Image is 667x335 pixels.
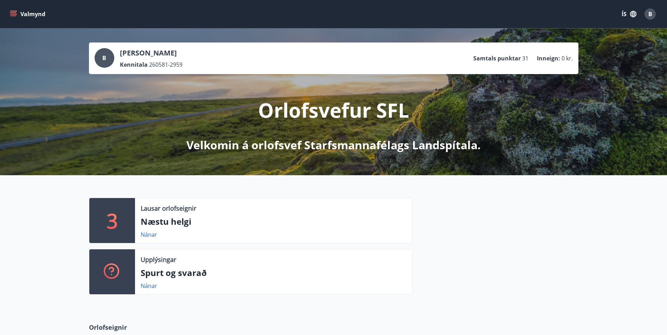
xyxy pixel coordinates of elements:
p: Næstu helgi [141,216,406,228]
p: [PERSON_NAME] [120,48,182,58]
span: Orlofseignir [89,323,127,332]
p: 3 [107,207,118,234]
button: ÍS [618,8,640,20]
span: 31 [522,54,528,62]
p: Lausar orlofseignir [141,204,196,213]
p: Orlofsvefur SFL [258,97,409,123]
a: Nánar [141,231,157,238]
span: B [102,54,106,62]
button: menu [8,8,48,20]
p: Kennitala [120,61,148,68]
span: 0 kr. [562,54,573,62]
a: Nánar [141,282,157,290]
p: Velkomin á orlofsvef Starfsmannafélags Landspítala. [186,137,481,153]
p: Samtals punktar [473,54,521,62]
p: Upplýsingar [141,255,176,264]
span: B [648,10,652,18]
span: 260581-2959 [149,61,182,68]
button: B [642,6,659,22]
p: Inneign : [537,54,560,62]
p: Spurt og svarað [141,267,406,279]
